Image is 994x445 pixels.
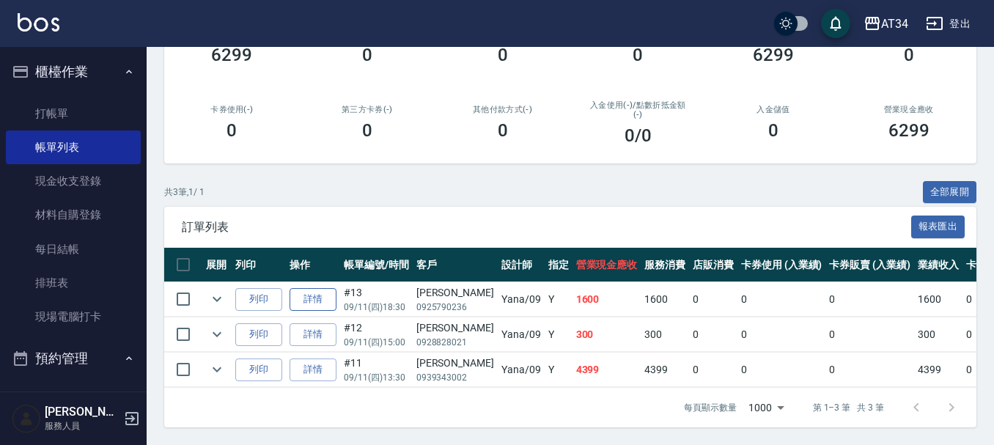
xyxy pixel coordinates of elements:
th: 客戶 [413,248,498,282]
a: 詳情 [290,358,336,381]
button: expand row [206,288,228,310]
a: 預約管理 [6,383,141,417]
div: [PERSON_NAME] [416,356,494,371]
td: Y [545,353,573,387]
h2: 入金使用(-) /點數折抵金額(-) [588,100,688,119]
a: 詳情 [290,323,336,346]
th: 業績收入 [914,248,962,282]
a: 帳單列表 [6,130,141,164]
h2: 卡券使用(-) [182,105,282,114]
div: 1000 [743,388,789,427]
td: 0 [737,282,826,317]
h3: 6299 [753,45,794,65]
p: 第 1–3 筆 共 3 筆 [813,401,884,414]
td: 300 [573,317,641,352]
p: 09/11 (四) 15:00 [344,336,409,349]
h3: 0 [498,45,508,65]
h3: 0 [768,120,778,141]
button: expand row [206,358,228,380]
td: 4399 [641,353,689,387]
a: 材料自購登錄 [6,198,141,232]
button: 列印 [235,358,282,381]
h3: 0 [633,45,643,65]
th: 卡券使用 (入業績) [737,248,826,282]
p: 0939343002 [416,371,494,384]
button: 報表匯出 [911,216,965,238]
td: 1600 [914,282,962,317]
button: 全部展開 [923,181,977,204]
td: 1600 [573,282,641,317]
div: AT34 [881,15,908,33]
p: 0925790236 [416,301,494,314]
a: 現場電腦打卡 [6,300,141,334]
td: 0 [825,317,914,352]
td: 300 [641,317,689,352]
button: 預約管理 [6,339,141,378]
td: Y [545,317,573,352]
th: 列印 [232,248,286,282]
h3: 6299 [888,120,929,141]
h3: 0 [362,45,372,65]
a: 打帳單 [6,97,141,130]
a: 每日結帳 [6,232,141,266]
td: 0 [689,282,737,317]
h3: 0 [498,120,508,141]
td: 1600 [641,282,689,317]
td: 0 [689,317,737,352]
td: 0 [825,282,914,317]
p: 09/11 (四) 13:30 [344,371,409,384]
p: 09/11 (四) 18:30 [344,301,409,314]
button: 登出 [920,10,976,37]
div: [PERSON_NAME] [416,320,494,336]
td: 4399 [914,353,962,387]
td: 0 [737,317,826,352]
th: 帳單編號/時間 [340,248,413,282]
button: save [821,9,850,38]
td: 0 [825,353,914,387]
td: 0 [737,353,826,387]
td: Yana /09 [498,317,545,352]
h3: 6299 [211,45,252,65]
img: Person [12,404,41,433]
h3: 0 /0 [625,125,652,146]
button: AT34 [858,9,914,39]
th: 卡券販賣 (入業績) [825,248,914,282]
a: 詳情 [290,288,336,311]
td: 300 [914,317,962,352]
th: 展開 [202,248,232,282]
th: 操作 [286,248,340,282]
a: 報表匯出 [911,219,965,233]
h3: 0 [362,120,372,141]
img: Logo [18,13,59,32]
td: 4399 [573,353,641,387]
p: 服務人員 [45,419,119,433]
td: 0 [689,353,737,387]
h2: 營業現金應收 [858,105,959,114]
th: 指定 [545,248,573,282]
h2: 其他付款方式(-) [452,105,553,114]
td: Y [545,282,573,317]
th: 設計師 [498,248,545,282]
p: 每頁顯示數量 [684,401,737,414]
td: #11 [340,353,413,387]
span: 訂單列表 [182,220,911,235]
a: 排班表 [6,266,141,300]
td: #12 [340,317,413,352]
h2: 第三方卡券(-) [317,105,418,114]
td: Yana /09 [498,353,545,387]
div: [PERSON_NAME] [416,285,494,301]
td: Yana /09 [498,282,545,317]
button: expand row [206,323,228,345]
h3: 0 [904,45,914,65]
p: 0928828021 [416,336,494,349]
th: 營業現金應收 [573,248,641,282]
h2: 入金儲值 [724,105,824,114]
button: 列印 [235,288,282,311]
h3: 0 [227,120,237,141]
p: 共 3 筆, 1 / 1 [164,185,205,199]
button: 列印 [235,323,282,346]
button: 櫃檯作業 [6,53,141,91]
a: 現金收支登錄 [6,164,141,198]
th: 店販消費 [689,248,737,282]
td: #13 [340,282,413,317]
